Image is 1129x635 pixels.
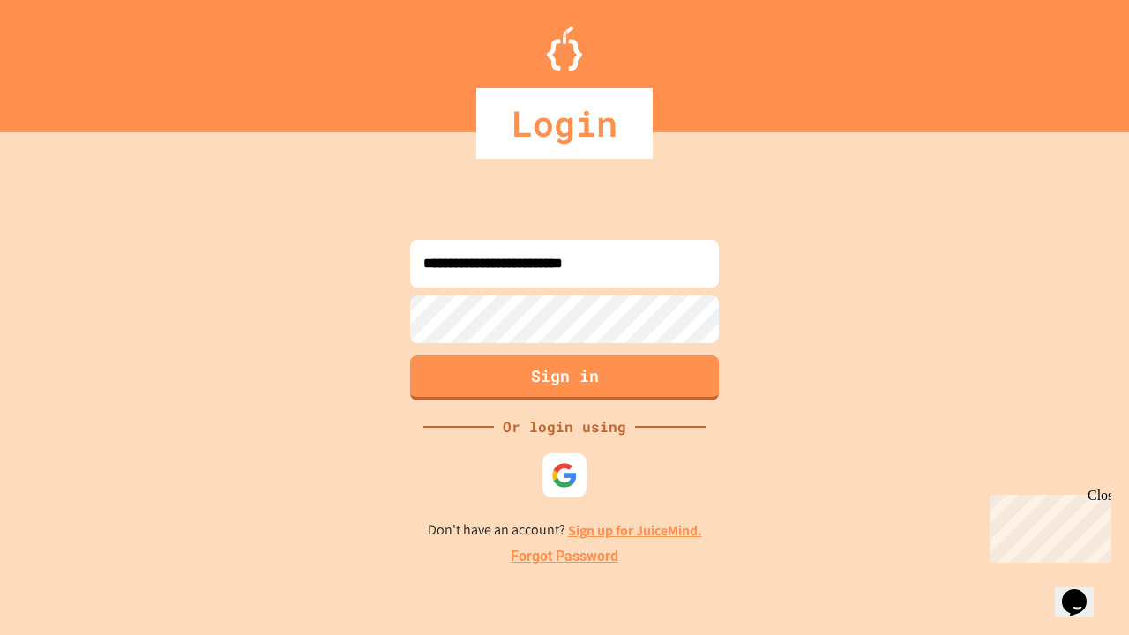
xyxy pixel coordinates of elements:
button: Sign in [410,355,719,400]
div: Login [476,88,653,159]
a: Forgot Password [511,546,618,567]
a: Sign up for JuiceMind. [568,521,702,540]
p: Don't have an account? [428,519,702,542]
div: Chat with us now!Close [7,7,122,112]
div: Or login using [494,416,635,437]
iframe: chat widget [983,488,1111,563]
img: google-icon.svg [551,462,578,489]
img: Logo.svg [547,26,582,71]
iframe: chat widget [1055,564,1111,617]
